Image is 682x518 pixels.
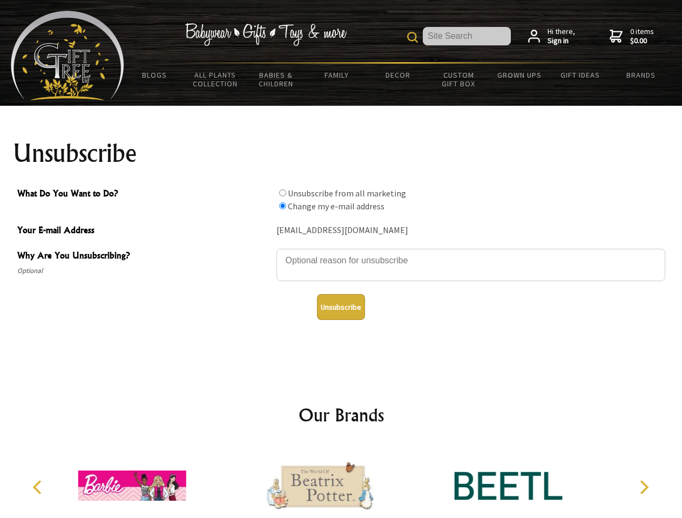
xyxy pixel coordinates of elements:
[276,222,665,239] div: [EMAIL_ADDRESS][DOMAIN_NAME]
[17,223,271,239] span: Your E-mail Address
[611,64,672,86] a: Brands
[13,140,670,166] h1: Unsubscribe
[317,294,365,320] button: Unsubscribe
[279,202,286,209] input: What Do You Want to Do?
[610,27,654,46] a: 0 items$0.00
[367,64,428,86] a: Decor
[17,249,271,264] span: Why Are You Unsubscribing?
[185,23,347,46] img: Babywear - Gifts - Toys & more
[288,188,406,199] label: Unsubscribe from all marketing
[124,64,185,86] a: BLOGS
[27,475,51,499] button: Previous
[17,264,271,277] span: Optional
[279,189,286,196] input: What Do You Want to Do?
[548,36,575,46] strong: Sign in
[288,201,384,212] label: Change my e-mail address
[17,187,271,202] span: What Do You Want to Do?
[423,27,511,45] input: Site Search
[630,26,654,46] span: 0 items
[489,64,550,86] a: Grown Ups
[11,11,124,100] img: Babyware - Gifts - Toys and more...
[307,64,368,86] a: Family
[246,64,307,95] a: Babies & Children
[550,64,611,86] a: Gift Ideas
[428,64,489,95] a: Custom Gift Box
[630,36,654,46] strong: $0.00
[407,32,418,43] img: product search
[22,402,661,428] h2: Our Brands
[528,27,575,46] a: Hi there,Sign in
[276,249,665,281] textarea: Why Are You Unsubscribing?
[548,27,575,46] span: Hi there,
[632,475,656,499] button: Next
[185,64,246,95] a: All Plants Collection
